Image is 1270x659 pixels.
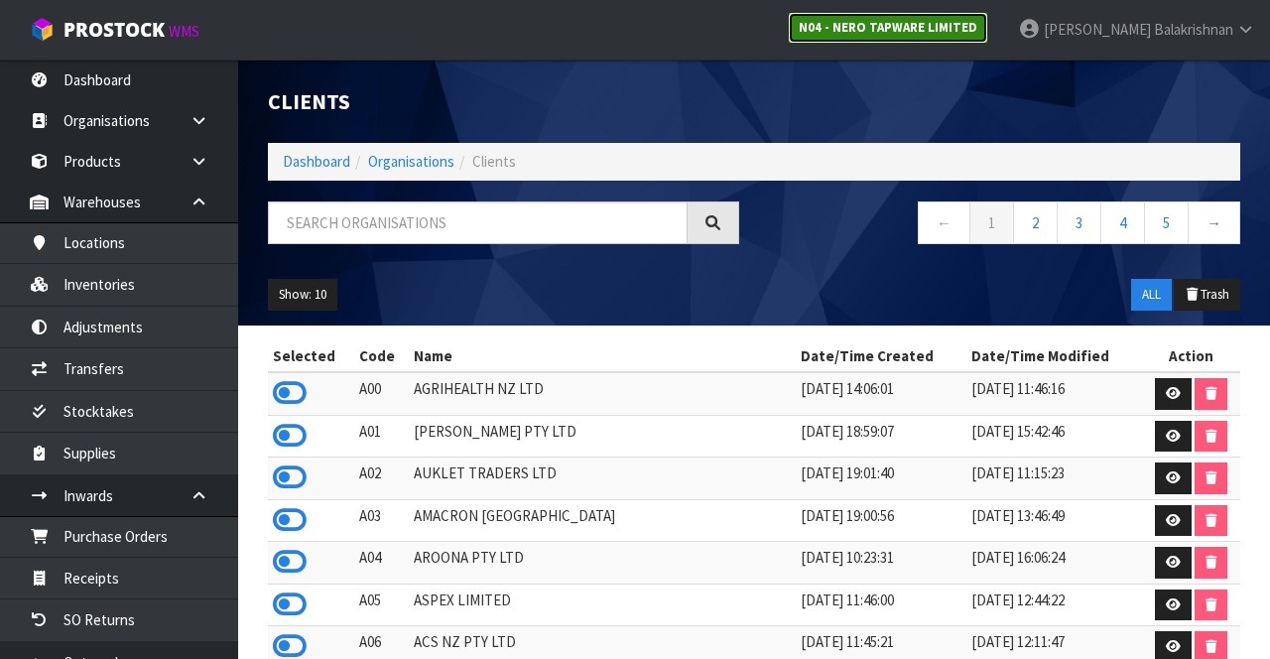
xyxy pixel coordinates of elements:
[354,415,409,458] td: A01
[966,372,1142,415] td: [DATE] 11:46:16
[1144,201,1189,244] a: 5
[769,201,1240,250] nav: Page navigation
[796,499,965,542] td: [DATE] 19:00:56
[268,340,354,372] th: Selected
[169,22,199,41] small: WMS
[788,12,988,44] a: N04 - NERO TAPWARE LIMITED
[966,542,1142,585] td: [DATE] 16:06:24
[354,340,409,372] th: Code
[472,152,516,171] span: Clients
[966,584,1142,626] td: [DATE] 12:44:22
[796,415,965,458] td: [DATE] 18:59:07
[409,542,797,585] td: AROONA PTY LTD
[1142,340,1240,372] th: Action
[969,201,1014,244] a: 1
[799,19,977,36] strong: N04 - NERO TAPWARE LIMITED
[354,499,409,542] td: A03
[409,372,797,415] td: AGRIHEALTH NZ LTD
[409,458,797,500] td: AUKLET TRADERS LTD
[1013,201,1058,244] a: 2
[1131,279,1172,311] button: ALL
[1154,20,1233,39] span: Balakrishnan
[918,201,970,244] a: ←
[1057,201,1101,244] a: 3
[409,584,797,626] td: ASPEX LIMITED
[796,340,965,372] th: Date/Time Created
[63,17,165,43] span: ProStock
[966,458,1142,500] td: [DATE] 11:15:23
[1174,279,1240,311] button: Trash
[368,152,454,171] a: Organisations
[354,372,409,415] td: A00
[268,279,337,311] button: Show: 10
[796,542,965,585] td: [DATE] 10:23:31
[966,415,1142,458] td: [DATE] 15:42:46
[409,415,797,458] td: [PERSON_NAME] PTY LTD
[354,542,409,585] td: A04
[1044,20,1151,39] span: [PERSON_NAME]
[796,458,965,500] td: [DATE] 19:01:40
[409,340,797,372] th: Name
[354,458,409,500] td: A02
[966,340,1142,372] th: Date/Time Modified
[796,584,965,626] td: [DATE] 11:46:00
[268,89,739,113] h1: Clients
[268,201,688,244] input: Search organisations
[1188,201,1240,244] a: →
[30,17,55,42] img: cube-alt.png
[409,499,797,542] td: AMACRON [GEOGRAPHIC_DATA]
[354,584,409,626] td: A05
[1100,201,1145,244] a: 4
[966,499,1142,542] td: [DATE] 13:46:49
[796,372,965,415] td: [DATE] 14:06:01
[283,152,350,171] a: Dashboard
